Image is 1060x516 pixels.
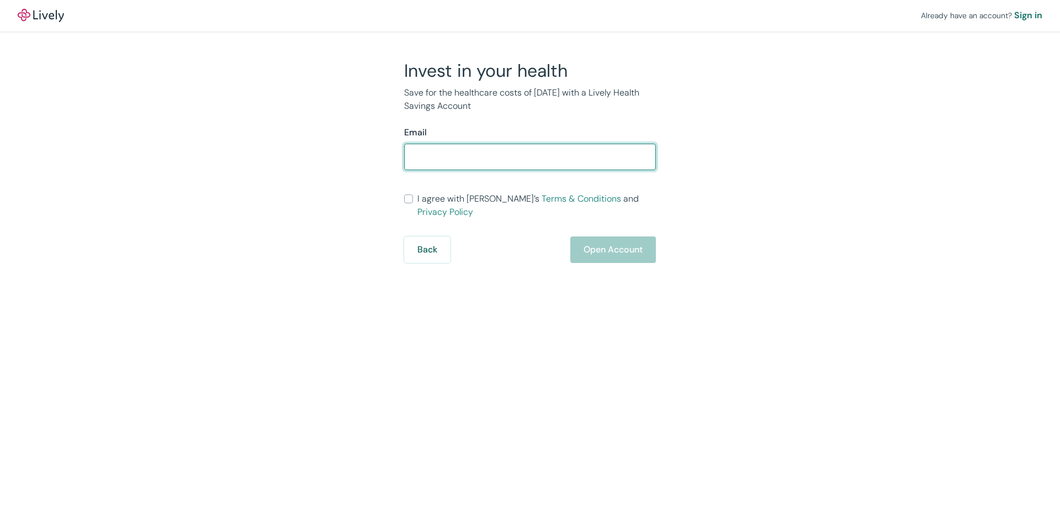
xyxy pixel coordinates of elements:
[417,206,473,218] a: Privacy Policy
[404,86,656,113] p: Save for the healthcare costs of [DATE] with a Lively Health Savings Account
[542,193,621,204] a: Terms & Conditions
[18,9,64,22] a: LivelyLively
[921,9,1042,22] div: Already have an account?
[404,236,451,263] button: Back
[404,60,656,82] h2: Invest in your health
[18,9,64,22] img: Lively
[417,192,656,219] span: I agree with [PERSON_NAME]’s and
[1014,9,1042,22] a: Sign in
[404,126,427,139] label: Email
